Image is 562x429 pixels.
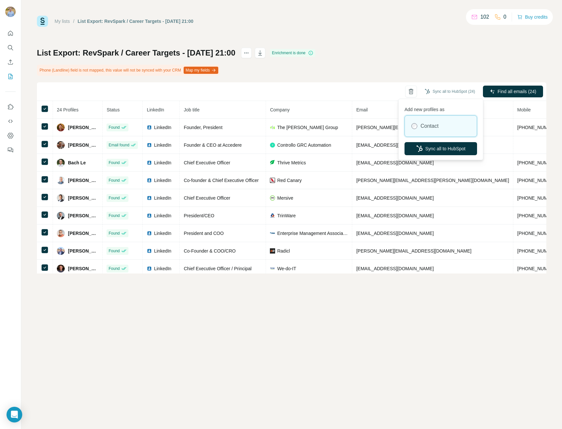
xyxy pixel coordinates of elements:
[356,107,368,112] span: Email
[270,160,275,165] img: company-logo
[108,266,120,272] span: Found
[55,19,70,24] a: My lists
[5,130,16,141] button: Dashboard
[356,248,471,254] span: [PERSON_NAME][EMAIL_ADDRESS][DOMAIN_NAME]
[270,125,275,130] img: company-logo
[154,142,171,148] span: LinkedIn
[405,104,477,113] p: Add new profiles as
[154,265,171,272] span: LinkedIn
[517,160,558,165] span: [PHONE_NUMBER]
[154,124,171,131] span: LinkedIn
[147,125,152,130] img: LinkedIn logo
[270,248,275,254] img: company-logo
[147,107,164,112] span: LinkedIn
[184,125,222,130] span: Founder, President
[184,195,230,201] span: Chief Executive Officer
[7,407,22,422] div: Open Intercom Messenger
[5,42,16,54] button: Search
[517,231,558,236] span: [PHONE_NUMBER]
[421,122,438,130] label: Contact
[517,178,558,183] span: [PHONE_NUMBER]
[277,195,293,201] span: Mersive
[57,176,65,184] img: Avatar
[517,213,558,218] span: [PHONE_NUMBER]
[356,160,434,165] span: [EMAIL_ADDRESS][DOMAIN_NAME]
[5,27,16,39] button: Quick start
[184,142,241,148] span: Founder & CEO at Accedere
[5,115,16,127] button: Use Surfe API
[270,49,315,57] div: Enrichment is done
[68,195,98,201] span: [PERSON_NAME]
[147,142,152,148] img: LinkedIn logo
[498,88,536,95] span: Find all emails (24)
[108,213,120,219] span: Found
[68,124,98,131] span: [PERSON_NAME]
[277,248,290,254] span: Radicl
[154,212,171,219] span: LinkedIn
[356,142,434,148] span: [EMAIL_ADDRESS][DOMAIN_NAME]
[154,230,171,237] span: LinkedIn
[154,195,171,201] span: LinkedIn
[184,160,230,165] span: Chief Executive Officer
[517,266,558,271] span: [PHONE_NUMBER]
[356,125,471,130] span: [PERSON_NAME][EMAIL_ADDRESS][DOMAIN_NAME]
[184,178,258,183] span: Co-founder & Chief Executive Officer
[270,213,275,218] img: company-logo
[57,107,78,112] span: 24 Profiles
[184,231,223,236] span: President and COO
[517,12,548,22] button: Buy credits
[5,101,16,113] button: Use Surfe on LinkedIn
[277,142,331,148] span: Controllo GRC Automation
[277,212,296,219] span: TrinWare
[107,107,120,112] span: Status
[5,7,16,17] img: Avatar
[57,229,65,237] img: Avatar
[68,159,86,166] span: Bach Le
[108,160,120,166] span: Found
[147,231,152,236] img: LinkedIn logo
[270,142,275,148] img: company-logo
[277,177,302,184] span: Red Canary
[184,248,236,254] span: Co-Founder & COO/CRO
[154,159,171,166] span: LinkedIn
[108,142,129,148] span: Email found
[517,107,531,112] span: Mobile
[108,248,120,254] span: Found
[57,141,65,149] img: Avatar
[277,124,338,131] span: The [PERSON_NAME] Group
[5,71,16,82] button: My lists
[68,248,98,254] span: [PERSON_NAME]
[241,48,252,58] button: actions
[480,13,489,21] p: 102
[147,248,152,254] img: LinkedIn logo
[78,18,193,25] div: List Export: RevSpark / Career Targets - [DATE] 21:00
[517,195,558,201] span: [PHONE_NUMBER]
[504,13,506,21] p: 0
[57,265,65,272] img: Avatar
[68,142,98,148] span: [PERSON_NAME]
[154,248,171,254] span: LinkedIn
[37,65,220,76] div: Phone (Landline) field is not mapped, this value will not be synced with your CRM
[405,142,477,155] button: Sync all to HubSpot
[277,159,306,166] span: Thrive Metrics
[5,56,16,68] button: Enrich CSV
[420,87,480,96] button: Sync all to HubSpot (24)
[57,124,65,131] img: Avatar
[147,160,152,165] img: LinkedIn logo
[270,195,275,201] img: company-logo
[37,16,48,27] img: Surfe Logo
[517,125,558,130] span: [PHONE_NUMBER]
[277,230,348,237] span: Enterprise Management Associates Inc
[108,124,120,130] span: Found
[73,18,74,25] li: /
[270,178,275,183] img: company-logo
[356,231,434,236] span: [EMAIL_ADDRESS][DOMAIN_NAME]
[68,212,98,219] span: [PERSON_NAME]
[147,266,152,271] img: LinkedIn logo
[68,265,98,272] span: [PERSON_NAME]
[57,212,65,220] img: Avatar
[270,231,275,236] img: company-logo
[108,230,120,236] span: Found
[147,178,152,183] img: LinkedIn logo
[517,248,558,254] span: [PHONE_NUMBER]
